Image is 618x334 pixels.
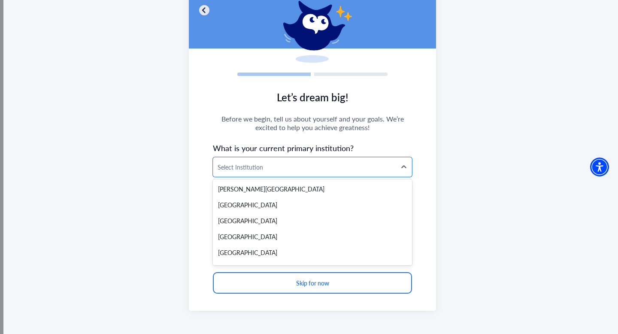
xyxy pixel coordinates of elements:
button: Skip for now [213,272,412,294]
div: [GEOGRAPHIC_DATA] [213,213,412,229]
span: Let’s dream big! [213,90,412,104]
div: Accessibility Menu [590,158,609,176]
img: chevron-left-circle [199,5,209,15]
div: [GEOGRAPHIC_DATA] [213,197,412,213]
div: [GEOGRAPHIC_DATA] [213,245,412,261]
span: What is your current primary institution? [213,142,412,154]
input: Text field [218,163,219,172]
div: [PERSON_NAME][GEOGRAPHIC_DATA] [213,181,412,197]
img: eddy-sparkles [283,1,352,63]
div: Alamogordo [213,261,412,276]
span: Before we begin, tell us about yourself and your goals. We’re excited to help you achieve greatness! [213,115,412,132]
div: [GEOGRAPHIC_DATA] [213,229,412,245]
